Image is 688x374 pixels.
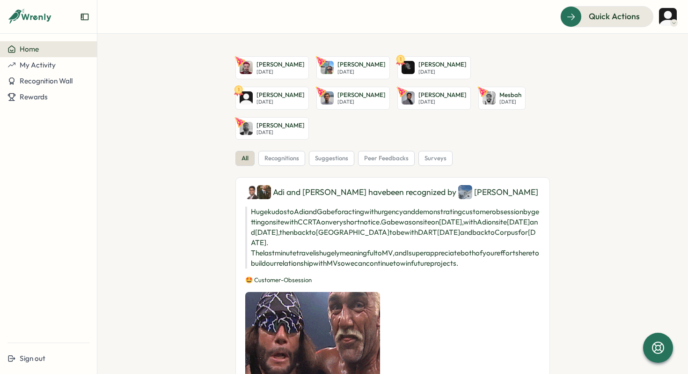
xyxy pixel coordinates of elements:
p: [DATE] [256,129,305,135]
img: Andrey Rodriguez [240,91,253,105]
img: Jerome Mayaud [321,91,334,105]
p: [PERSON_NAME] [256,91,305,99]
img: Vishal Reddy [402,91,415,105]
p: [DATE] [256,69,305,75]
img: Mesbah [483,91,496,105]
p: [PERSON_NAME] [256,121,305,130]
span: Rewards [20,92,48,101]
img: Adi Reddy [245,185,259,199]
span: surveys [425,154,446,163]
p: [DATE] [499,99,521,105]
a: 1Fran Martinez[PERSON_NAME][DATE] [397,56,471,79]
div: [PERSON_NAME] [458,185,538,199]
img: Gabriel Hasser [257,185,271,199]
a: Bryce McLachlan[PERSON_NAME][DATE] [235,56,309,79]
p: Mesbah [499,91,521,99]
span: Recognition Wall [20,76,73,85]
img: Fran Martinez [402,61,415,74]
span: Quick Actions [589,10,640,22]
span: recognitions [264,154,299,163]
button: Quick Actions [560,6,653,27]
p: [PERSON_NAME] [337,60,386,69]
img: Emma Fricker [458,185,472,199]
a: Jerome Mayaud[PERSON_NAME][DATE] [316,87,390,110]
a: Adam Sandstrom[PERSON_NAME][DATE] [235,117,309,140]
p: [DATE] [256,99,305,105]
p: [DATE] [337,99,386,105]
a: 1Andrey Rodriguez[PERSON_NAME][DATE] [235,87,309,110]
img: Bryce McLachlan [240,61,253,74]
span: all [242,154,249,163]
span: My Activity [20,60,56,69]
img: Andrey Rodriguez [659,8,677,26]
p: [PERSON_NAME] [418,60,467,69]
p: [DATE] [418,69,467,75]
span: Home [20,45,39,53]
text: 1 [400,56,402,62]
button: Expand sidebar [80,12,89,22]
img: Ryan Powell [321,61,334,74]
p: 🤩 Customer-Obsession [245,276,540,284]
span: Sign out [20,354,45,363]
a: MesbahMesbah[DATE] [478,87,526,110]
text: 1 [238,86,240,92]
span: suggestions [315,154,348,163]
a: Ryan Powell[PERSON_NAME][DATE] [316,56,390,79]
p: [DATE] [337,69,386,75]
p: [PERSON_NAME] [256,60,305,69]
p: Huge kudos to Adi and Gabe for acting with urgency and demonstrating customer obsession by gettin... [245,207,540,269]
div: Adi and [PERSON_NAME] have been recognized by [245,185,540,199]
a: Vishal Reddy[PERSON_NAME][DATE] [397,87,471,110]
p: [DATE] [418,99,467,105]
img: Adam Sandstrom [240,122,253,135]
span: peer feedbacks [364,154,409,163]
p: [PERSON_NAME] [418,91,467,99]
p: [PERSON_NAME] [337,91,386,99]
